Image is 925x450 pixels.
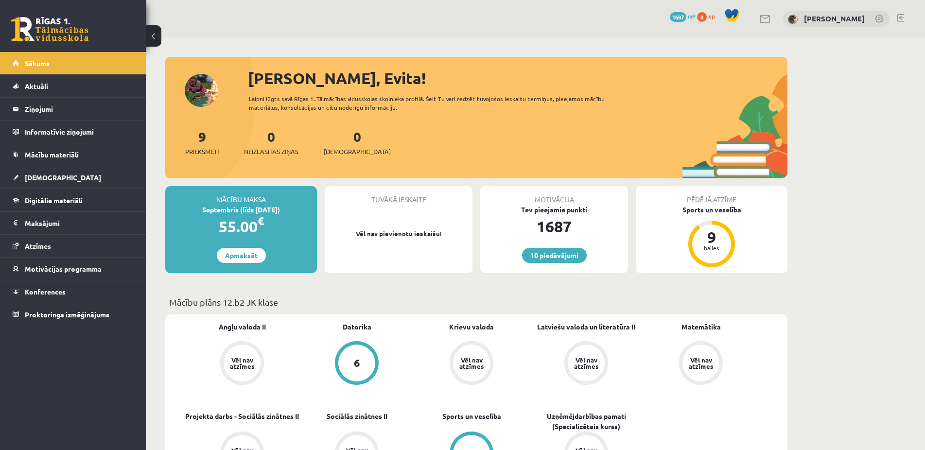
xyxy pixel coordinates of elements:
div: Motivācija [480,186,628,205]
span: 0 [697,12,707,22]
legend: Informatīvie ziņojumi [25,121,134,143]
a: 0Neizlasītās ziņas [244,128,298,156]
a: Sports un veselība 9 balles [636,205,787,269]
a: 1687 mP [670,12,696,20]
a: Ziņojumi [13,98,134,120]
a: 0 xp [697,12,719,20]
span: mP [688,12,696,20]
div: Sports un veselība [636,205,787,215]
a: 9Priekšmeti [185,128,219,156]
span: Motivācijas programma [25,264,102,273]
div: Laipni lūgts savā Rīgas 1. Tālmācības vidusskolas skolnieka profilā. Šeit Tu vari redzēt tuvojošo... [249,94,622,112]
div: Pēdējā atzīme [636,186,787,205]
div: 1687 [480,215,628,238]
div: Vēl nav atzīmes [687,357,715,369]
a: Uzņēmējdarbības pamati (Specializētais kurss) [529,411,644,432]
span: Konferences [25,287,66,296]
p: Mācību plāns 12.b2 JK klase [169,295,784,309]
div: Vēl nav atzīmes [228,357,256,369]
span: xp [708,12,715,20]
span: Proktoringa izmēģinājums [25,310,109,319]
a: Datorika [343,322,371,332]
a: Motivācijas programma [13,258,134,280]
span: [DEMOGRAPHIC_DATA] [324,147,391,156]
div: Septembris (līdz [DATE]) [165,205,317,215]
a: [PERSON_NAME] [804,14,865,23]
span: Priekšmeti [185,147,219,156]
legend: Maksājumi [25,212,134,234]
a: Mācību materiāli [13,143,134,166]
a: Maksājumi [13,212,134,234]
a: 10 piedāvājumi [522,248,587,263]
a: Apmaksāt [217,248,266,263]
a: Aktuāli [13,75,134,97]
a: Sports un veselība [442,411,501,421]
a: 0[DEMOGRAPHIC_DATA] [324,128,391,156]
div: 9 [697,229,726,245]
a: Projekta darbs - Sociālās zinātnes II [185,411,299,421]
a: Sociālās zinātnes II [327,411,387,421]
a: Krievu valoda [449,322,494,332]
span: Sākums [25,59,50,68]
span: Digitālie materiāli [25,196,83,205]
a: Matemātika [681,322,721,332]
a: Informatīvie ziņojumi [13,121,134,143]
a: Angļu valoda II [219,322,266,332]
a: Latviešu valoda un literatūra II [537,322,635,332]
span: 1687 [670,12,686,22]
div: Tev pieejamie punkti [480,205,628,215]
a: Vēl nav atzīmes [414,341,529,387]
div: Vēl nav atzīmes [573,357,600,369]
a: [DEMOGRAPHIC_DATA] [13,166,134,189]
a: Vēl nav atzīmes [529,341,644,387]
a: Vēl nav atzīmes [644,341,758,387]
a: Rīgas 1. Tālmācības vidusskola [11,17,88,41]
div: 6 [354,358,360,368]
a: Sākums [13,52,134,74]
div: 55.00 [165,215,317,238]
a: Atzīmes [13,235,134,257]
a: 6 [299,341,414,387]
span: Mācību materiāli [25,150,79,159]
div: balles [697,245,726,251]
div: Vēl nav atzīmes [458,357,485,369]
span: Neizlasītās ziņas [244,147,298,156]
a: Konferences [13,280,134,303]
span: € [258,214,264,228]
a: Vēl nav atzīmes [185,341,299,387]
div: [PERSON_NAME], Evita! [248,67,787,90]
a: Proktoringa izmēģinājums [13,303,134,326]
span: Atzīmes [25,242,51,250]
div: Tuvākā ieskaite [325,186,472,205]
legend: Ziņojumi [25,98,134,120]
a: Digitālie materiāli [13,189,134,211]
p: Vēl nav pievienotu ieskaišu! [330,229,468,239]
img: Evita Kudrjašova [788,15,798,24]
span: [DEMOGRAPHIC_DATA] [25,173,101,182]
div: Mācību maksa [165,186,317,205]
span: Aktuāli [25,82,48,90]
